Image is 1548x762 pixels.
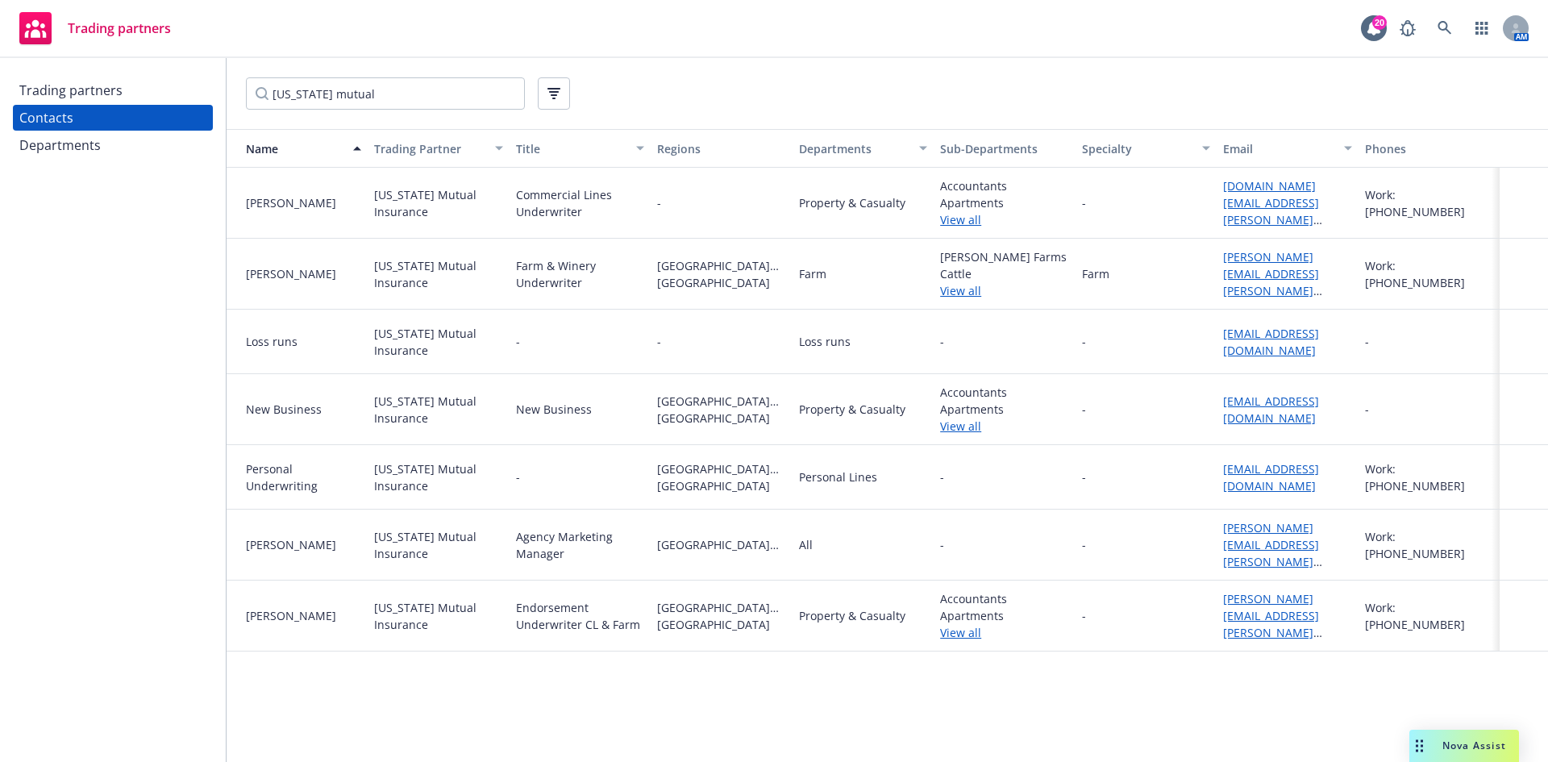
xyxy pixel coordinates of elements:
div: Property & Casualty [799,194,905,211]
div: Phones [1365,140,1493,157]
span: Cattle [940,265,1068,282]
div: [US_STATE] Mutual Insurance [374,460,502,494]
div: Work: [PHONE_NUMBER] [1365,460,1493,494]
div: Loss runs [246,333,361,350]
span: - [657,333,785,350]
a: View all [940,418,1068,435]
div: - [1082,468,1086,485]
div: Name [233,140,343,157]
span: - [940,536,1068,553]
div: Email [1223,140,1334,157]
a: [PERSON_NAME][EMAIL_ADDRESS][PERSON_NAME][DOMAIN_NAME] [1223,591,1319,657]
div: Title [516,140,626,157]
button: Departments [793,129,934,168]
div: Agency Marketing Manager [516,528,644,562]
div: [US_STATE] Mutual Insurance [374,186,502,220]
div: [PERSON_NAME] [246,265,361,282]
div: All [799,536,813,553]
button: Phones [1359,129,1500,168]
button: Name [227,129,368,168]
div: Work: [PHONE_NUMBER] [1365,186,1493,220]
div: [PERSON_NAME] [246,536,361,553]
div: - [1365,401,1369,418]
a: Departments [13,132,213,158]
div: Departments [19,132,101,158]
div: - [1082,401,1086,418]
a: View all [940,624,1068,641]
span: [GEOGRAPHIC_DATA] [657,616,785,633]
div: [US_STATE] Mutual Insurance [374,599,502,633]
span: - [940,333,944,350]
span: [GEOGRAPHIC_DATA][US_STATE] [657,393,785,410]
div: - [1365,333,1369,350]
div: Endorsement Underwriter CL & Farm [516,599,644,633]
div: Contacts [19,105,73,131]
a: [EMAIL_ADDRESS][DOMAIN_NAME] [1223,461,1319,493]
div: Farm [799,265,826,282]
span: Accountants [940,177,1068,194]
div: - [516,468,520,485]
a: Switch app [1466,12,1498,44]
a: View all [940,282,1068,299]
button: Specialty [1076,129,1217,168]
button: Title [510,129,651,168]
div: New Business [516,401,592,418]
a: Trading partners [13,77,213,103]
button: Sub-Departments [934,129,1075,168]
button: Email [1217,129,1358,168]
span: - [940,468,944,485]
span: Nova Assist [1442,739,1506,752]
div: - [516,333,520,350]
div: Loss runs [799,333,851,350]
div: Property & Casualty [799,607,905,624]
a: Contacts [13,105,213,131]
div: - [1082,536,1086,553]
div: Property & Casualty [799,401,905,418]
div: Farm [1082,265,1109,282]
div: Work: [PHONE_NUMBER] [1365,599,1493,633]
a: [PERSON_NAME][EMAIL_ADDRESS][PERSON_NAME][DOMAIN_NAME] [1223,520,1319,586]
a: [DOMAIN_NAME][EMAIL_ADDRESS][PERSON_NAME][DOMAIN_NAME] [1223,178,1319,244]
div: Trading partners [19,77,123,103]
span: [GEOGRAPHIC_DATA] [657,274,785,291]
span: [GEOGRAPHIC_DATA][US_STATE] [657,257,785,274]
div: Commercial Lines Underwriter [516,186,644,220]
a: [EMAIL_ADDRESS][DOMAIN_NAME] [1223,326,1319,358]
span: [GEOGRAPHIC_DATA][US_STATE] [657,599,785,616]
div: Work: [PHONE_NUMBER] [1365,528,1493,562]
div: Farm & Winery Underwriter [516,257,644,291]
div: - [1082,607,1086,624]
span: Apartments [940,607,1068,624]
div: - [1082,194,1086,211]
div: New Business [246,401,361,418]
div: Work: [PHONE_NUMBER] [1365,257,1493,291]
div: 20 [1372,15,1387,30]
div: Personal Underwriting [246,460,361,494]
input: Filter by keyword... [246,77,525,110]
div: [US_STATE] Mutual Insurance [374,257,502,291]
div: [US_STATE] Mutual Insurance [374,325,502,359]
a: Trading partners [13,6,177,51]
span: [GEOGRAPHIC_DATA] [657,410,785,427]
div: Sub-Departments [940,140,1068,157]
a: [EMAIL_ADDRESS][DOMAIN_NAME] [1223,393,1319,426]
span: Apartments [940,194,1068,211]
a: View all [940,211,1068,228]
div: Personal Lines [799,468,877,485]
div: Trading Partner [374,140,485,157]
button: Regions [651,129,792,168]
span: Accountants [940,590,1068,607]
span: Accountants [940,384,1068,401]
div: Departments [799,140,909,157]
span: Apartments [940,401,1068,418]
span: Trading partners [68,22,171,35]
span: - [657,194,785,211]
div: [PERSON_NAME] [246,194,361,211]
span: [GEOGRAPHIC_DATA][US_STATE] [657,460,785,477]
a: Report a Bug [1392,12,1424,44]
button: Nova Assist [1409,730,1519,762]
button: Trading Partner [368,129,509,168]
div: - [1082,333,1086,350]
a: Search [1429,12,1461,44]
